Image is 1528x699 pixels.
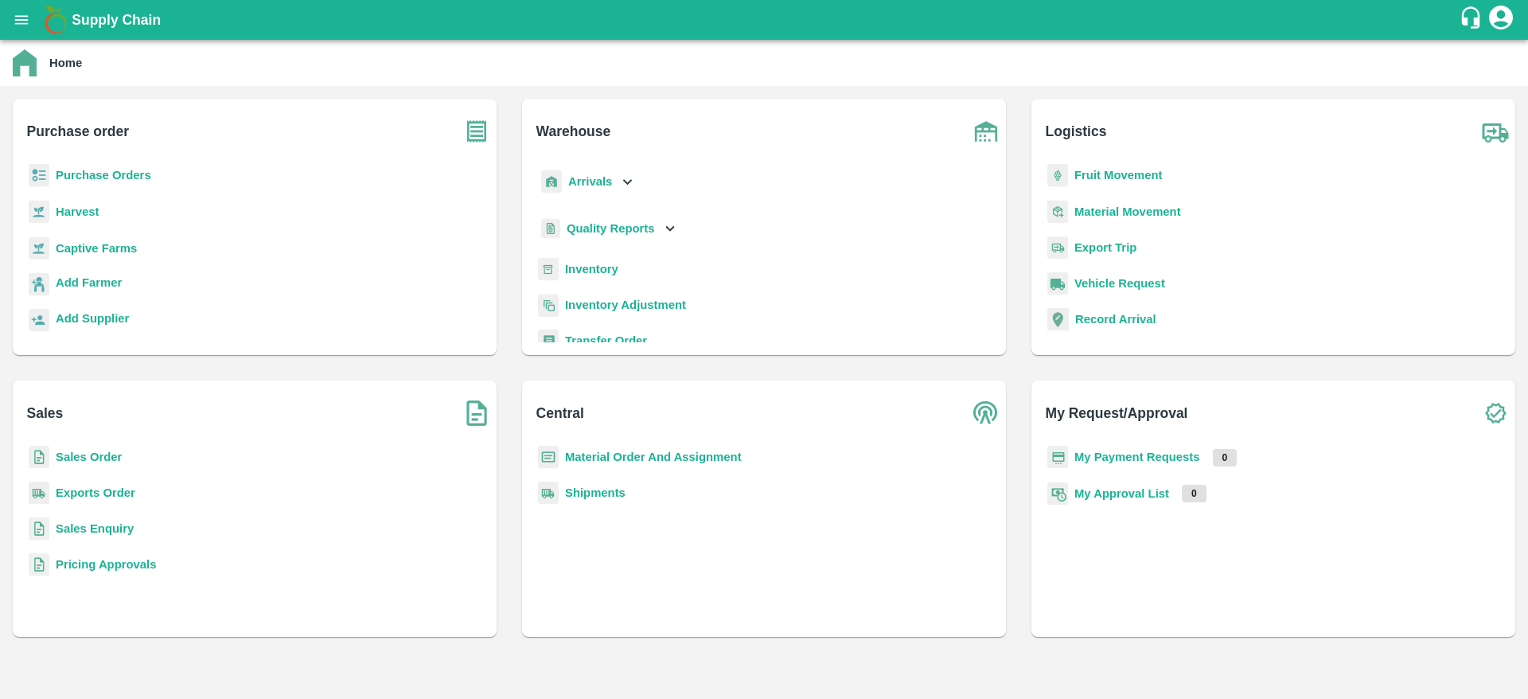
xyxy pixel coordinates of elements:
[1074,277,1165,290] a: Vehicle Request
[966,393,1006,433] img: central
[568,175,612,188] b: Arrivals
[538,482,559,505] img: shipments
[538,213,679,245] div: Quality Reports
[541,219,560,239] img: qualityReport
[565,486,626,499] a: Shipments
[56,312,129,325] b: Add Supplier
[1213,449,1238,467] p: 0
[29,273,49,296] img: farmer
[56,242,137,255] a: Captive Farms
[56,169,151,182] a: Purchase Orders
[29,553,49,576] img: sales
[536,120,611,143] b: Warehouse
[565,334,647,347] a: Transfer Order
[27,402,64,424] b: Sales
[72,12,161,28] b: Supply Chain
[1182,485,1206,502] p: 0
[1046,402,1188,424] b: My Request/Approval
[56,276,122,289] b: Add Farmer
[72,9,1459,31] a: Supply Chain
[56,205,99,218] a: Harvest
[565,263,618,275] a: Inventory
[1047,482,1068,506] img: approval
[538,446,559,469] img: centralMaterial
[1074,205,1181,218] a: Material Movement
[567,222,655,235] b: Quality Reports
[3,2,40,38] button: open drawer
[13,49,37,76] img: home
[56,522,134,535] a: Sales Enquiry
[538,330,559,353] img: whTransfer
[538,258,559,281] img: whInventory
[56,310,129,331] a: Add Supplier
[56,558,156,571] a: Pricing Approvals
[56,451,122,463] a: Sales Order
[56,486,135,499] a: Exports Order
[1487,3,1515,37] div: account of current user
[1047,236,1068,260] img: delivery
[538,164,637,200] div: Arrivals
[56,274,122,295] a: Add Farmer
[40,4,72,36] img: logo
[29,200,49,224] img: harvest
[1047,446,1068,469] img: payment
[1047,200,1068,224] img: material
[1074,451,1200,463] a: My Payment Requests
[565,299,686,311] a: Inventory Adjustment
[1047,164,1068,187] img: fruit
[1475,111,1515,151] img: truck
[1047,272,1068,295] img: vehicle
[541,170,562,193] img: whArrival
[1046,120,1107,143] b: Logistics
[1047,308,1069,330] img: recordArrival
[29,164,49,187] img: reciept
[1075,313,1156,326] a: Record Arrival
[538,294,559,317] img: inventory
[536,402,584,424] b: Central
[49,57,82,69] b: Home
[27,120,129,143] b: Purchase order
[457,393,497,433] img: soSales
[1459,6,1487,34] div: customer-support
[29,446,49,469] img: sales
[1074,241,1136,254] a: Export Trip
[1074,169,1163,182] a: Fruit Movement
[966,111,1006,151] img: warehouse
[29,482,49,505] img: shipments
[1475,393,1515,433] img: check
[29,517,49,541] img: sales
[29,236,49,260] img: harvest
[29,309,49,332] img: supplier
[457,111,497,151] img: purchase
[1074,487,1169,500] a: My Approval List
[565,451,742,463] a: Material Order And Assignment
